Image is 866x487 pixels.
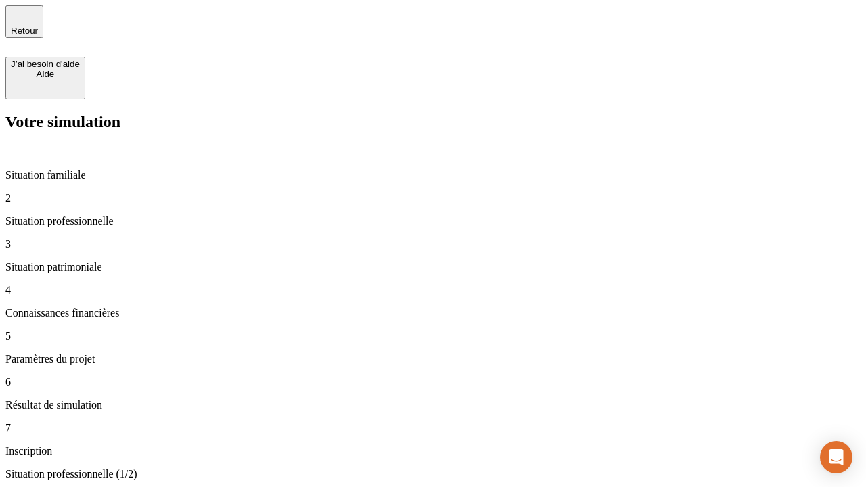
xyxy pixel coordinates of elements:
p: Paramètres du projet [5,353,861,365]
p: Inscription [5,445,861,457]
h2: Votre simulation [5,113,861,131]
p: Situation familiale [5,169,861,181]
p: Connaissances financières [5,307,861,319]
p: Résultat de simulation [5,399,861,411]
div: J’ai besoin d'aide [11,59,80,69]
button: Retour [5,5,43,38]
div: Aide [11,69,80,79]
p: 7 [5,422,861,434]
p: 5 [5,330,861,342]
button: J’ai besoin d'aideAide [5,57,85,99]
p: 2 [5,192,861,204]
p: Situation professionnelle (1/2) [5,468,861,480]
p: 4 [5,284,861,296]
p: Situation patrimoniale [5,261,861,273]
span: Retour [11,26,38,36]
p: 3 [5,238,861,250]
p: 6 [5,376,861,388]
div: Open Intercom Messenger [820,441,852,473]
p: Situation professionnelle [5,215,861,227]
